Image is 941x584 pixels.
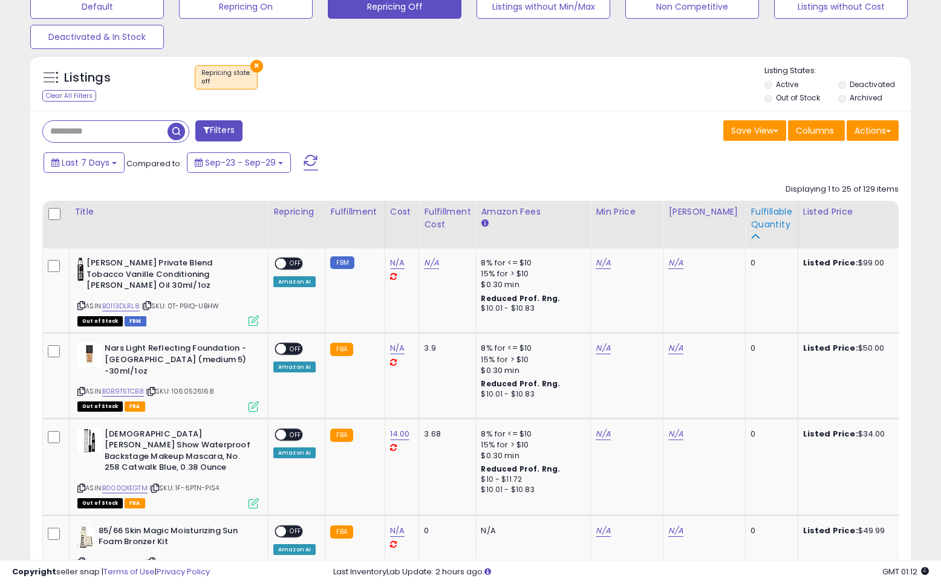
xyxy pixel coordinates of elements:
[751,429,788,440] div: 0
[330,343,353,356] small: FBA
[99,525,246,551] b: 85/66 Skin Magic Moisturizing Sun Foam Bronzer Kit
[77,258,83,282] img: 31I82N6trGL._SL40_.jpg
[77,343,102,367] img: 31FoExPKKrL._SL40_.jpg
[803,342,858,354] b: Listed Price:
[105,429,252,476] b: [DEMOGRAPHIC_DATA][PERSON_NAME] Show Waterproof Backstage Makeup Mascara, No. 258 Catwalk Blue, 0...
[187,152,291,173] button: Sep-23 - Sep-29
[103,566,155,577] a: Terms of Use
[481,440,581,450] div: 15% for > $10
[273,276,316,287] div: Amazon AI
[424,343,466,354] div: 3.9
[102,301,140,311] a: B0113DLRL8
[481,303,581,314] div: $10.01 - $10.83
[668,342,683,354] a: N/A
[390,257,405,269] a: N/A
[803,525,904,536] div: $49.99
[481,354,581,365] div: 15% for > $10
[330,206,379,218] div: Fulfillment
[77,429,259,507] div: ASIN:
[481,378,560,389] b: Reduced Prof. Rng.
[596,428,610,440] a: N/A
[481,525,581,536] div: N/A
[803,343,904,354] div: $50.00
[596,257,610,269] a: N/A
[481,218,488,229] small: Amazon Fees.
[481,475,581,485] div: $10 - $11.72
[751,206,792,231] div: Fulfillable Quantity
[803,525,858,536] b: Listed Price:
[723,120,786,141] button: Save View
[201,68,251,86] span: Repricing state :
[424,257,438,269] a: N/A
[481,279,581,290] div: $0.30 min
[77,401,123,412] span: All listings that are currently out of stock and unavailable for purchase on Amazon
[481,464,560,474] b: Reduced Prof. Rng.
[74,206,263,218] div: Title
[330,256,354,269] small: FBM
[126,158,182,169] span: Compared to:
[850,92,882,103] label: Archived
[273,206,320,218] div: Repricing
[424,429,466,440] div: 3.68
[330,429,353,442] small: FBA
[125,401,145,412] span: FBA
[481,365,581,376] div: $0.30 min
[77,525,96,550] img: 311wu9SULrL._SL40_.jpg
[751,343,788,354] div: 0
[157,566,210,577] a: Privacy Policy
[668,428,683,440] a: N/A
[205,157,276,169] span: Sep-23 - Sep-29
[125,498,145,508] span: FBA
[77,258,259,325] div: ASIN:
[596,342,610,354] a: N/A
[751,525,788,536] div: 0
[12,566,56,577] strong: Copyright
[596,525,610,537] a: N/A
[481,293,560,303] b: Reduced Prof. Rng.
[77,429,102,453] img: 41i44ZNhznL._SL40_.jpg
[668,206,740,218] div: [PERSON_NAME]
[481,268,581,279] div: 15% for > $10
[102,483,148,493] a: B000QXEGTM
[668,257,683,269] a: N/A
[481,206,585,218] div: Amazon Fees
[481,429,581,440] div: 8% for <= $10
[481,389,581,400] div: $10.01 - $10.83
[776,79,798,89] label: Active
[424,525,466,536] div: 0
[77,343,259,410] div: ASIN:
[286,344,305,354] span: OFF
[77,498,123,508] span: All listings that are currently out of stock and unavailable for purchase on Amazon
[44,152,125,173] button: Last 7 Days
[64,70,111,86] h5: Listings
[286,429,305,440] span: OFF
[751,258,788,268] div: 0
[195,120,243,141] button: Filters
[803,428,858,440] b: Listed Price:
[86,258,233,294] b: [PERSON_NAME] Private Blend Tobacco Vanille Conditioning [PERSON_NAME] Oil 30ml/1oz
[390,342,405,354] a: N/A
[149,483,219,493] span: | SKU: 1F-6PTN-PIS4
[77,316,123,326] span: All listings that are currently out of stock and unavailable for purchase on Amazon
[333,566,929,578] div: Last InventoryLab Update: 2 hours ago.
[30,25,164,49] button: Deactivated & In Stock
[286,259,305,269] span: OFF
[62,157,109,169] span: Last 7 Days
[788,120,845,141] button: Columns
[273,544,316,555] div: Amazon AI
[286,526,305,536] span: OFF
[42,90,96,102] div: Clear All Filters
[390,428,410,440] a: 14.00
[146,386,214,396] span: | SKU: 1060526168
[668,525,683,537] a: N/A
[776,92,820,103] label: Out of Stock
[803,257,858,268] b: Listed Price:
[250,60,263,73] button: ×
[481,450,581,461] div: $0.30 min
[125,316,146,326] span: FBM
[390,206,414,218] div: Cost
[273,447,316,458] div: Amazon AI
[796,125,834,137] span: Columns
[273,362,316,372] div: Amazon AI
[803,258,904,268] div: $99.00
